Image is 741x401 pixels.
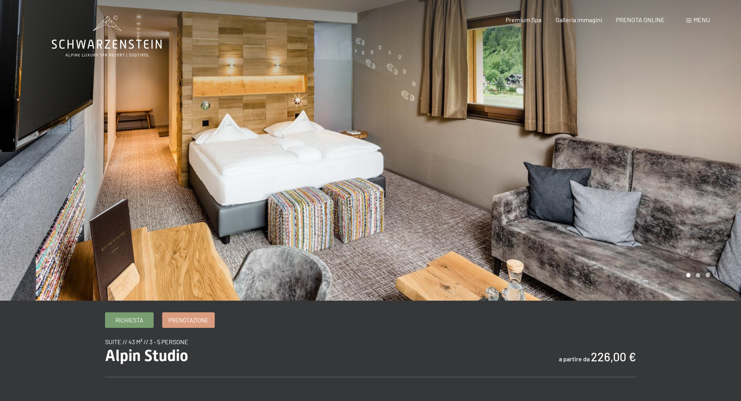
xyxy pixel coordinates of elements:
[105,313,153,327] a: Richiesta
[555,16,602,23] a: Galleria immagini
[559,355,590,362] span: a partire da
[105,347,188,365] span: Alpin Studio
[616,16,665,23] a: PRENOTA ONLINE
[168,316,208,324] span: Prenotazione
[105,338,188,345] span: suite // 43 m² // 3 - 5 persone
[506,16,541,23] a: Premium Spa
[591,350,636,364] b: 226,00 €
[163,313,214,327] a: Prenotazione
[116,316,143,324] span: Richiesta
[694,16,710,23] span: Menu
